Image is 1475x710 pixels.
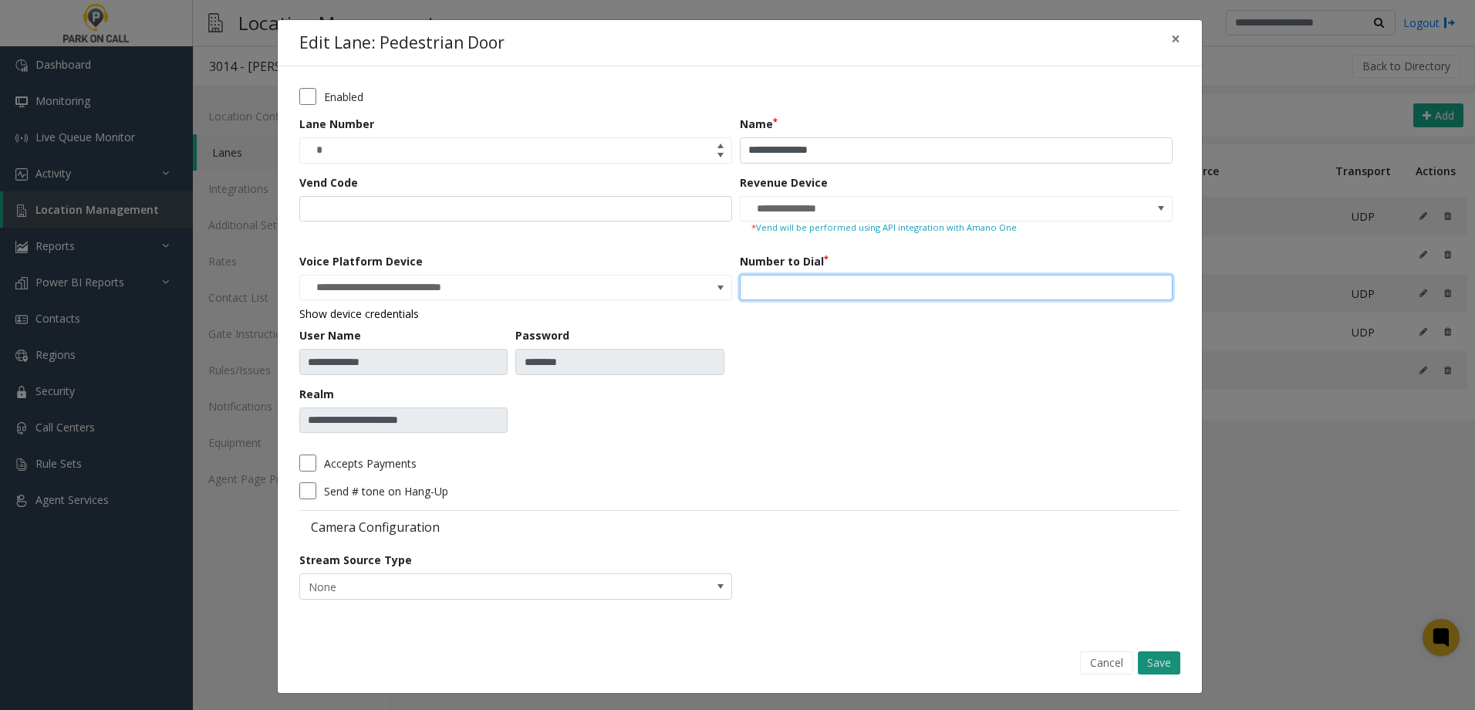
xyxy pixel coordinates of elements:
[324,483,448,499] label: Send # tone on Hang-Up
[1138,651,1180,674] button: Save
[1080,651,1133,674] button: Cancel
[299,306,419,321] a: Show device credentials
[751,221,1161,235] small: Vend will be performed using API integration with Amano One
[299,386,334,402] label: Realm
[740,116,778,132] label: Name
[300,574,645,599] span: None
[299,519,736,536] label: Camera Configuration
[299,253,423,269] label: Voice Platform Device
[299,552,412,568] label: Stream Source Type
[740,253,829,269] label: Number to Dial
[324,455,417,472] label: Accepts Payments
[299,116,374,132] label: Lane Number
[299,327,361,343] label: User Name
[1171,28,1180,49] span: ×
[515,327,569,343] label: Password
[324,89,363,105] label: Enabled
[299,174,358,191] label: Vend Code
[1160,20,1191,58] button: Close
[710,150,731,163] span: Decrease value
[710,138,731,150] span: Increase value
[740,174,828,191] label: Revenue Device
[299,31,505,56] h4: Edit Lane: Pedestrian Door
